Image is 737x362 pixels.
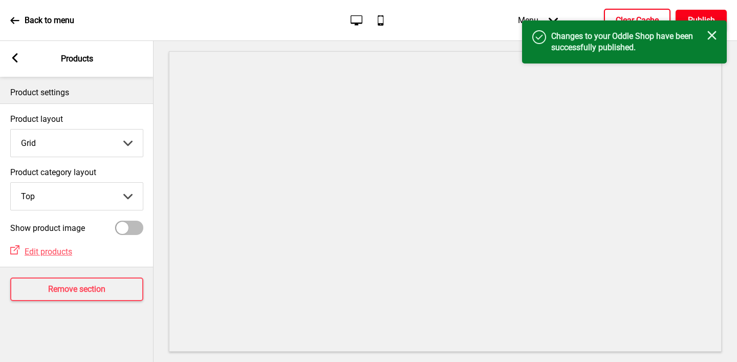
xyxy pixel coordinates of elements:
button: Publish [676,10,727,31]
label: Show product image [10,223,85,233]
div: Menu [508,5,568,35]
p: Back to menu [25,15,74,26]
span: Edit products [25,247,72,257]
button: Clear Cache [604,9,670,32]
h4: Publish [688,15,715,26]
p: Product settings [10,87,143,98]
p: Products [61,53,93,65]
label: Product category layout [10,167,143,177]
h4: Changes to your Oddle Shop have been successfully published. [551,31,707,53]
label: Product layout [10,114,143,124]
h4: Remove section [48,284,105,295]
h4: Clear Cache [616,15,659,26]
button: Remove section [10,278,143,301]
a: Back to menu [10,7,74,34]
a: Edit products [19,247,72,257]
